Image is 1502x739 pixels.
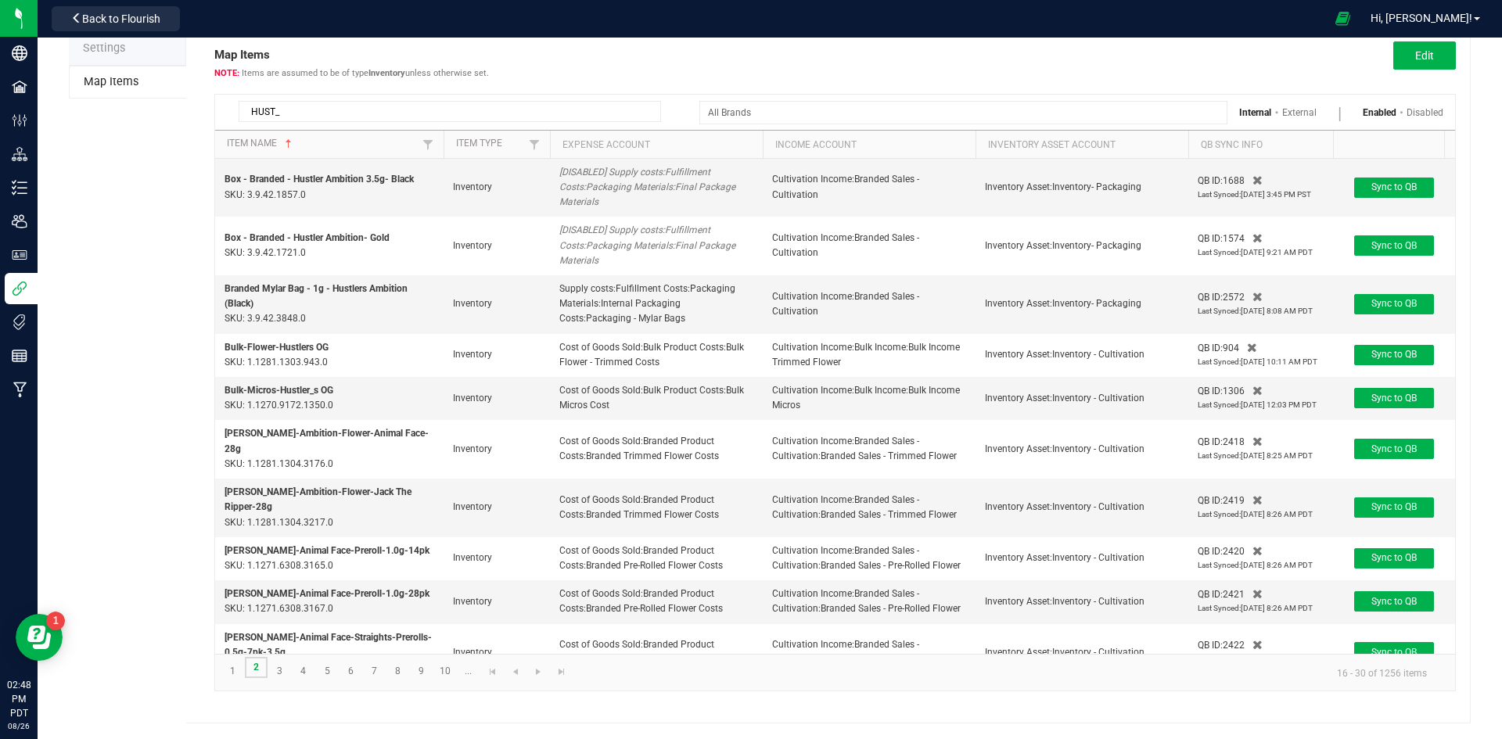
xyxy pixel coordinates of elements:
[225,385,333,396] span: Bulk-Micros-Hustler_s OG
[225,601,434,616] p: SKU: 1.1271.6308.3167.0
[1371,647,1417,658] span: Sync to QB
[1198,638,1223,652] span: QB ID:
[772,291,919,317] span: Cultivation Income:Branded Sales - Cultivation
[1223,174,1245,188] span: 1688
[1354,497,1434,518] button: Sync to QB
[363,661,386,682] a: Page 7
[386,661,409,682] a: Page 8
[985,298,1141,309] span: Inventory Asset:Inventory- Packaging
[1325,3,1360,34] span: Open Ecommerce Menu
[225,355,434,370] p: SKU: 1.1281.1303.943.0
[457,661,480,682] a: Page 11
[1239,107,1271,118] a: Internal
[505,661,527,682] a: Go to the previous page
[433,661,456,682] a: Page 10
[453,443,492,454] span: Inventory
[550,661,573,682] a: Go to the last page
[453,393,492,404] span: Inventory
[772,342,960,368] span: Cultivation Income:Bulk Income:Bulk Income Trimmed Flower
[1371,393,1417,404] span: Sync to QB
[1354,548,1434,569] button: Sync to QB
[1354,294,1434,314] button: Sync to QB
[84,75,138,88] span: Map Items
[772,545,961,571] span: Cultivation Income:Branded Sales - Cultivation:Branded Sales - Pre-Rolled Flower
[985,349,1144,360] span: Inventory Asset:Inventory - Cultivation
[52,6,180,31] button: Back to Flourish
[1223,384,1245,398] span: 1306
[1354,235,1434,256] button: Sync to QB
[1241,451,1313,460] span: [DATE] 8:25 AM PDT
[227,138,418,150] a: Item NameSortable
[1393,41,1456,70] button: Edit
[763,131,976,159] th: Income Account
[1354,591,1434,612] button: Sync to QB
[12,146,27,162] inline-svg: Distribution
[1223,435,1245,449] span: 2418
[368,68,405,78] strong: Inventory
[1198,341,1223,355] span: QB ID:
[419,135,437,154] a: Filter
[559,588,723,614] span: Cost of Goods Sold:Branded Product Costs:Branded Pre-Rolled Flower Costs
[225,558,434,573] p: SKU: 1.1271.6308.3165.0
[453,240,492,251] span: Inventory
[410,661,433,682] a: Page 9
[453,349,492,360] span: Inventory
[985,181,1141,192] span: Inventory Asset:Inventory- Packaging
[1241,400,1317,409] span: [DATE] 12:03 PM PDT
[453,501,492,512] span: Inventory
[1198,290,1223,304] span: QB ID:
[1198,587,1223,601] span: QB ID:
[532,665,544,678] span: Go to the next page
[12,79,27,95] inline-svg: Facilities
[1354,388,1434,408] button: Sync to QB
[453,181,492,192] span: Inventory
[12,281,27,296] inline-svg: Integrations
[1198,435,1223,449] span: QB ID:
[559,283,735,324] span: Supply costs:Fulfillment Costs:Packaging Materials:Internal Packaging Costs:Packaging - Mylar Bags
[772,436,957,461] span: Cultivation Income:Branded Sales - Cultivation:Branded Sales - Trimmed Flower
[12,382,27,397] inline-svg: Manufacturing
[225,232,390,243] span: Box - Branded - Hustler Ambition- Gold
[1354,439,1434,459] button: Sync to QB
[1198,604,1241,612] span: Last Synced:
[292,661,314,682] a: Page 4
[1371,596,1417,607] span: Sync to QB
[239,101,661,122] input: Search by Item Name or SKU...
[1241,604,1313,612] span: [DATE] 8:26 AM PDT
[1198,451,1241,460] span: Last Synced:
[1198,190,1241,199] span: Last Synced:
[268,661,291,682] a: Page 3
[12,314,27,330] inline-svg: Tags
[225,342,329,353] span: Bulk-Flower-Hustlers OG
[340,661,362,682] a: Page 6
[1371,349,1417,360] span: Sync to QB
[82,13,160,25] span: Back to Flourish
[1198,307,1241,315] span: Last Synced:
[976,131,1188,159] th: Inventory Asset Account
[1198,174,1223,188] span: QB ID:
[772,588,961,614] span: Cultivation Income:Branded Sales - Cultivation:Branded Sales - Pre-Rolled Flower
[985,552,1144,563] span: Inventory Asset:Inventory - Cultivation
[225,486,411,512] span: [PERSON_NAME]-Ambition-Flower-Jack The Ripper-28g
[1223,231,1245,246] span: 1574
[482,661,505,682] a: Go to the first page
[559,545,723,571] span: Cost of Goods Sold:Branded Product Costs:Branded Pre-Rolled Flower Costs
[559,167,735,207] span: [DISABLED] Supply costs:Fulfillment Costs:Packaging Materials:Final Package Materials
[1198,231,1223,246] span: QB ID:
[1407,107,1443,118] a: Disabled
[772,232,919,258] span: Cultivation Income:Branded Sales - Cultivation
[509,665,522,678] span: Go to the previous page
[1188,131,1333,159] th: QB Sync Info
[1223,544,1245,558] span: 2420
[700,102,1207,124] input: All Brands
[225,515,434,530] p: SKU: 1.1281.1304.3217.0
[985,501,1144,512] span: Inventory Asset:Inventory - Cultivation
[1371,552,1417,563] span: Sync to QB
[1371,181,1417,192] span: Sync to QB
[1223,493,1245,508] span: 2419
[316,661,339,682] a: Page 5
[985,240,1141,251] span: Inventory Asset:Inventory- Packaging
[225,188,434,203] p: SKU: 3.9.42.1857.0
[772,639,961,665] span: Cultivation Income:Branded Sales - Cultivation:Branded Sales - Pre-Rolled Flower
